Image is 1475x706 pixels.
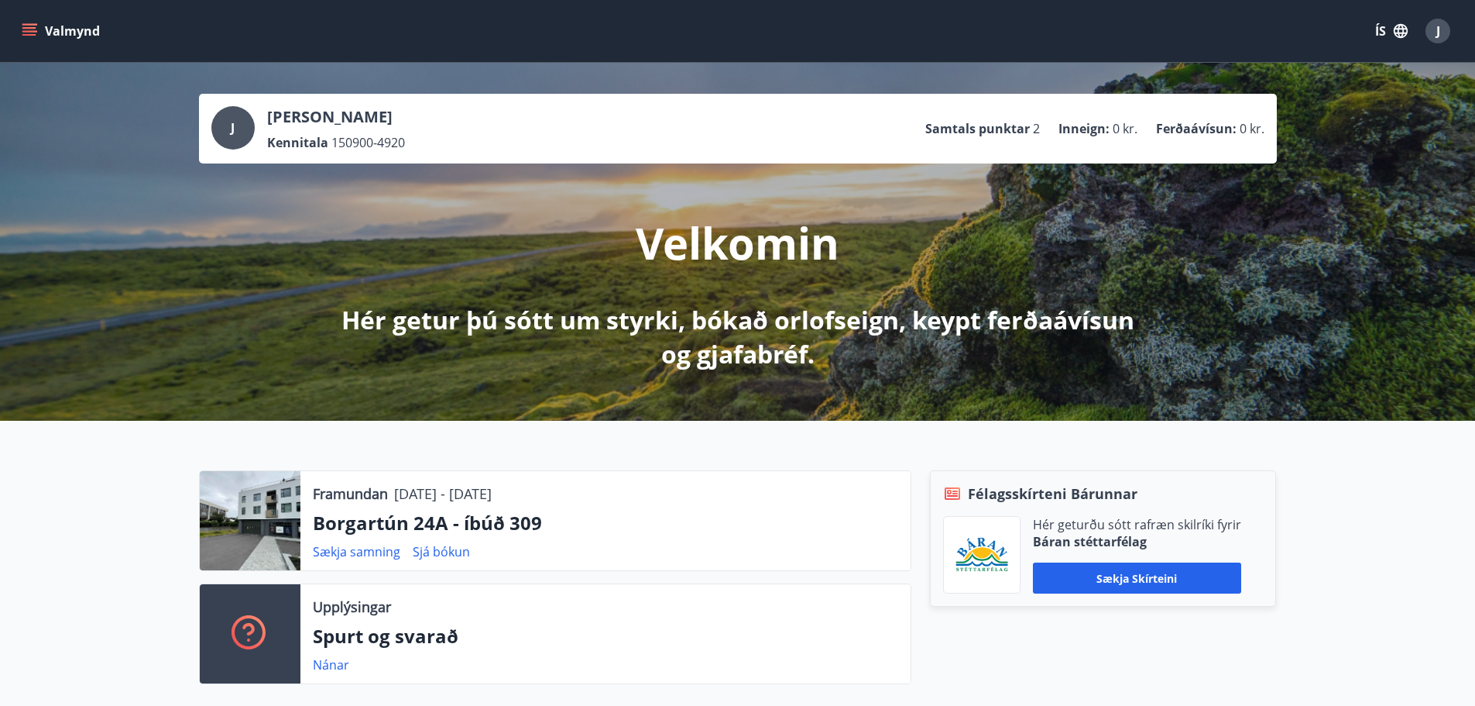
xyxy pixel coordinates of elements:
a: Nánar [313,656,349,673]
span: 0 kr. [1240,120,1264,137]
button: menu [19,17,106,45]
span: 2 [1033,120,1040,137]
p: Samtals punktar [925,120,1030,137]
p: Ferðaávísun : [1156,120,1237,137]
p: Borgartún 24A - íbúð 309 [313,510,898,536]
p: Upplýsingar [313,597,391,617]
a: Sækja samning [313,543,400,560]
button: ÍS [1367,17,1416,45]
p: Hér geturðu sótt rafræn skilríki fyrir [1033,516,1241,533]
p: Báran stéttarfélag [1033,533,1241,550]
span: Félagsskírteni Bárunnar [968,484,1137,504]
p: [PERSON_NAME] [267,106,405,128]
button: J [1419,12,1456,50]
a: Sjá bókun [413,543,470,560]
button: Sækja skírteini [1033,563,1241,594]
img: Bz2lGXKH3FXEIQKvoQ8VL0Fr0uCiWgfgA3I6fSs8.png [955,537,1008,573]
p: Kennitala [267,134,328,151]
p: Spurt og svarað [313,623,898,649]
p: Hér getur þú sótt um styrki, bókað orlofseign, keypt ferðaávísun og gjafabréf. [329,303,1147,371]
p: [DATE] - [DATE] [394,484,492,504]
span: J [231,119,235,136]
span: 150900-4920 [331,134,405,151]
span: J [1436,22,1440,40]
p: Framundan [313,484,388,504]
span: 0 kr. [1113,120,1137,137]
p: Velkomin [636,213,839,272]
p: Inneign : [1058,120,1110,137]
